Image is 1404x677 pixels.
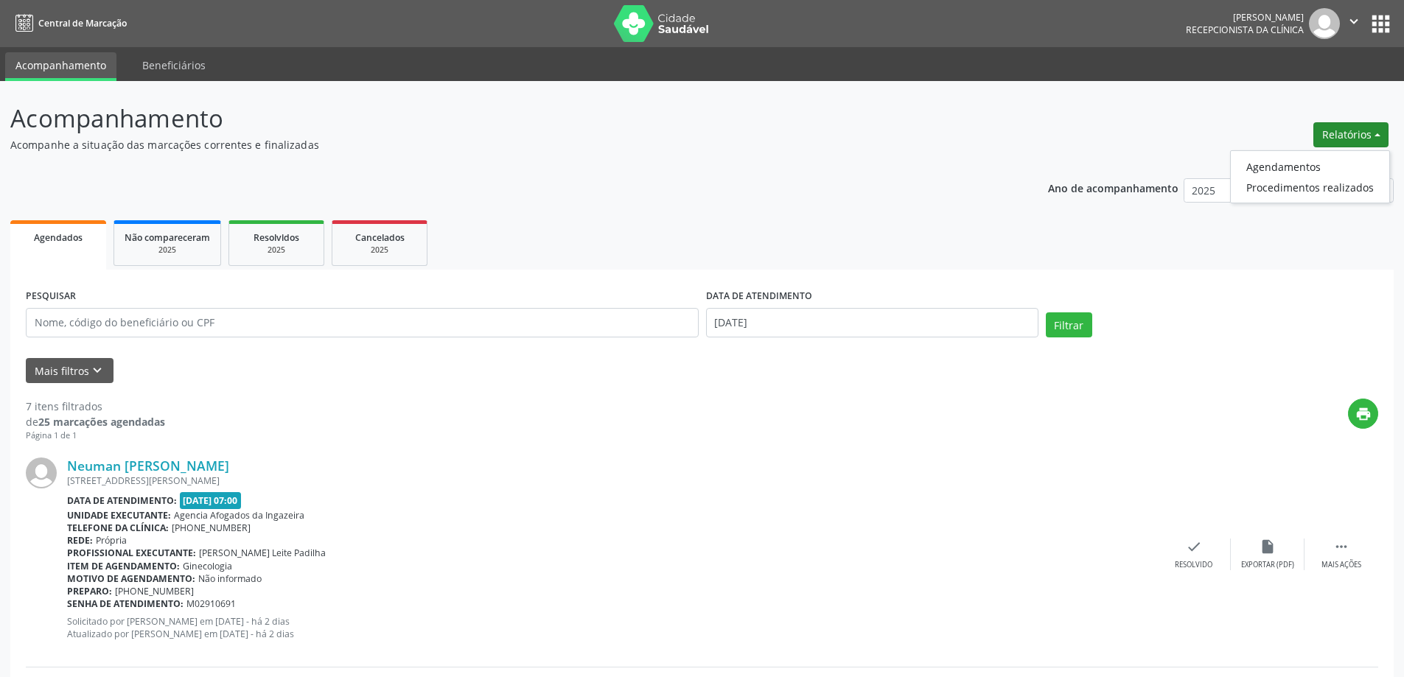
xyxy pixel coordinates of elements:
[67,534,93,547] b: Rede:
[198,572,262,585] span: Não informado
[125,231,210,244] span: Não compareceram
[1048,178,1178,197] p: Ano de acompanhamento
[26,414,165,429] div: de
[89,362,105,379] i: keyboard_arrow_down
[1340,8,1368,39] button: 
[355,231,405,244] span: Cancelados
[1175,560,1212,570] div: Resolvido
[67,474,1157,487] div: [STREET_ADDRESS][PERSON_NAME]
[1230,150,1390,203] ul: Relatórios
[38,415,165,429] strong: 25 marcações agendadas
[67,547,196,559] b: Profissional executante:
[1231,177,1389,197] a: Procedimentos realizados
[67,572,195,585] b: Motivo de agendamento:
[1333,539,1349,555] i: 
[174,509,304,522] span: Agencia Afogados da Ingazeira
[115,585,194,597] span: [PHONE_NUMBER]
[26,308,699,337] input: Nome, código do beneficiário ou CPF
[67,522,169,534] b: Telefone da clínica:
[1186,24,1304,36] span: Recepcionista da clínica
[1186,539,1202,555] i: check
[10,11,127,35] a: Central de Marcação
[26,399,165,414] div: 7 itens filtrados
[183,560,232,572] span: Ginecologia
[10,137,979,152] p: Acompanhe a situação das marcações correntes e finalizadas
[1368,11,1394,37] button: apps
[254,231,299,244] span: Resolvidos
[240,245,313,256] div: 2025
[1241,560,1294,570] div: Exportar (PDF)
[10,100,979,137] p: Acompanhamento
[199,547,326,559] span: [PERSON_NAME] Leite Padilha
[180,492,242,509] span: [DATE] 07:00
[67,457,229,474] a: Neuman [PERSON_NAME]
[1309,8,1340,39] img: img
[67,585,112,597] b: Preparo:
[1046,312,1092,337] button: Filtrar
[1321,560,1361,570] div: Mais ações
[26,358,113,384] button: Mais filtroskeyboard_arrow_down
[26,429,165,442] div: Página 1 de 1
[1313,122,1389,147] button: Relatórios
[1231,156,1389,177] a: Agendamentos
[67,615,1157,640] p: Solicitado por [PERSON_NAME] em [DATE] - há 2 dias Atualizado por [PERSON_NAME] em [DATE] - há 2 ...
[67,494,177,507] b: Data de atendimento:
[343,245,416,256] div: 2025
[706,285,812,308] label: DATA DE ATENDIMENTO
[1348,399,1378,429] button: print
[1355,406,1372,422] i: print
[132,52,216,78] a: Beneficiários
[67,560,180,572] b: Item de agendamento:
[96,534,127,547] span: Própria
[1186,11,1304,24] div: [PERSON_NAME]
[1260,539,1276,555] i: insert_drive_file
[38,17,127,29] span: Central de Marcação
[26,457,57,488] img: img
[125,245,210,256] div: 2025
[1346,13,1362,29] i: 
[706,308,1038,337] input: Selecione um intervalo
[67,509,171,522] b: Unidade executante:
[5,52,116,81] a: Acompanhamento
[186,597,236,610] span: M02910691
[67,597,184,610] b: Senha de atendimento:
[26,285,76,308] label: PESQUISAR
[172,522,251,534] span: [PHONE_NUMBER]
[34,231,83,244] span: Agendados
